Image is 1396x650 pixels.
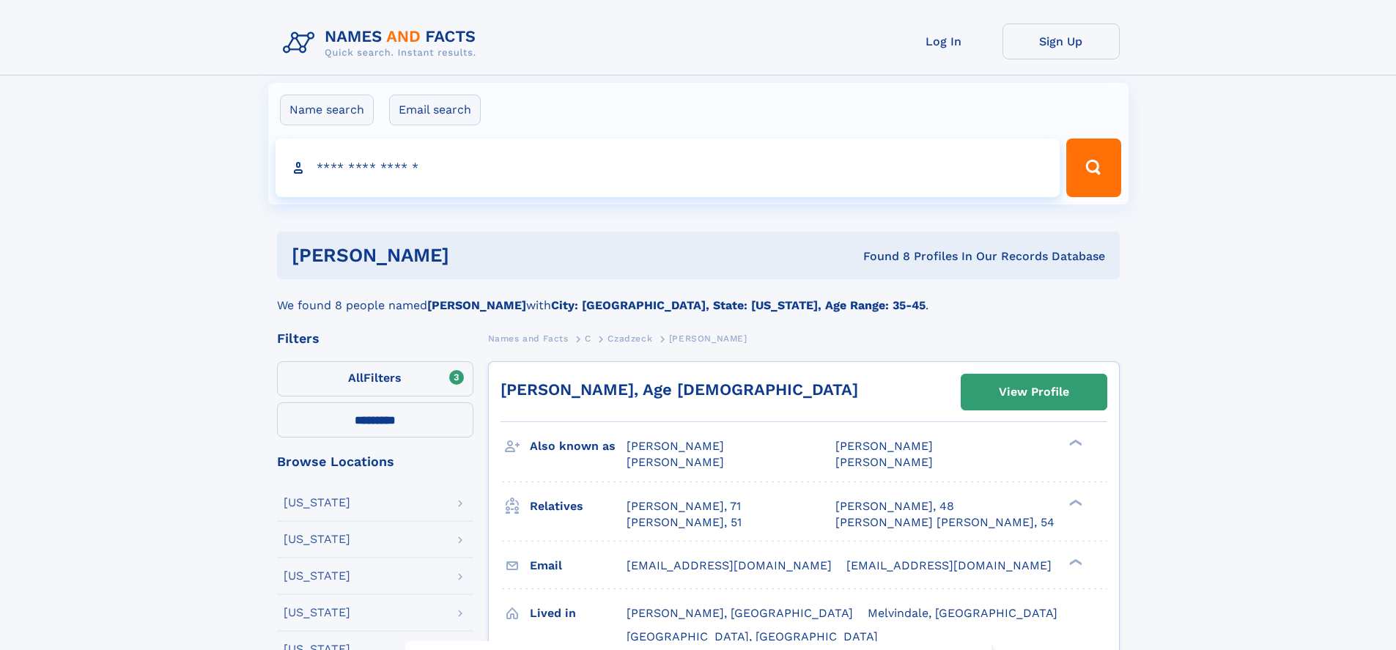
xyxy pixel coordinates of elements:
[627,558,832,572] span: [EMAIL_ADDRESS][DOMAIN_NAME]
[284,497,350,509] div: [US_STATE]
[530,553,627,578] h3: Email
[488,329,569,347] a: Names and Facts
[961,374,1107,410] a: View Profile
[1066,498,1083,507] div: ❯
[835,498,954,514] a: [PERSON_NAME], 48
[277,279,1120,314] div: We found 8 people named with .
[284,607,350,618] div: [US_STATE]
[277,455,473,468] div: Browse Locations
[627,629,878,643] span: [GEOGRAPHIC_DATA], [GEOGRAPHIC_DATA]
[999,375,1069,409] div: View Profile
[530,601,627,626] h3: Lived in
[389,95,481,125] label: Email search
[835,514,1055,531] a: [PERSON_NAME] [PERSON_NAME], 54
[868,606,1057,620] span: Melvindale, [GEOGRAPHIC_DATA]
[627,606,853,620] span: [PERSON_NAME], [GEOGRAPHIC_DATA]
[627,514,742,531] a: [PERSON_NAME], 51
[607,329,652,347] a: Czadzeck
[627,498,741,514] a: [PERSON_NAME], 71
[530,494,627,519] h3: Relatives
[277,23,488,63] img: Logo Names and Facts
[835,439,933,453] span: [PERSON_NAME]
[292,246,657,265] h1: [PERSON_NAME]
[656,248,1105,265] div: Found 8 Profiles In Our Records Database
[585,333,591,344] span: C
[348,371,363,385] span: All
[277,361,473,396] label: Filters
[1066,557,1083,566] div: ❯
[277,332,473,345] div: Filters
[501,380,858,399] a: [PERSON_NAME], Age [DEMOGRAPHIC_DATA]
[1066,438,1083,448] div: ❯
[835,455,933,469] span: [PERSON_NAME]
[1066,139,1120,197] button: Search Button
[607,333,652,344] span: Czadzeck
[627,455,724,469] span: [PERSON_NAME]
[284,533,350,545] div: [US_STATE]
[280,95,374,125] label: Name search
[284,570,350,582] div: [US_STATE]
[530,434,627,459] h3: Also known as
[627,439,724,453] span: [PERSON_NAME]
[551,298,926,312] b: City: [GEOGRAPHIC_DATA], State: [US_STATE], Age Range: 35-45
[885,23,1002,59] a: Log In
[846,558,1052,572] span: [EMAIL_ADDRESS][DOMAIN_NAME]
[1002,23,1120,59] a: Sign Up
[669,333,747,344] span: [PERSON_NAME]
[276,139,1060,197] input: search input
[585,329,591,347] a: C
[427,298,526,312] b: [PERSON_NAME]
